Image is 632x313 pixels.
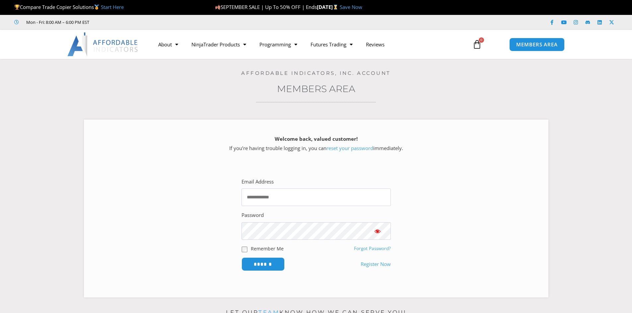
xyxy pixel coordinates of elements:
[479,37,484,43] span: 0
[152,37,185,52] a: About
[275,135,358,142] strong: Welcome back, valued customer!
[25,18,89,26] span: Mon - Fri: 8:00 AM – 6:00 PM EST
[359,37,391,52] a: Reviews
[96,134,537,153] p: If you’re having trouble logging in, you can immediately.
[185,37,253,52] a: NinjaTrader Products
[242,177,274,186] label: Email Address
[364,222,391,240] button: Show password
[304,37,359,52] a: Futures Trading
[509,38,565,51] a: MEMBERS AREA
[242,211,264,220] label: Password
[340,4,362,10] a: Save Now
[462,35,492,54] a: 0
[215,4,317,10] span: SEPTEMBER SALE | Up To 50% OFF | Ends
[277,83,355,94] a: Members Area
[333,5,338,10] img: ⌛
[251,245,284,252] label: Remember Me
[99,19,198,26] iframe: Customer reviews powered by Trustpilot
[67,32,139,56] img: LogoAI | Affordable Indicators – NinjaTrader
[317,4,340,10] strong: [DATE]
[354,245,391,251] a: Forgot Password?
[326,145,373,151] a: reset your password
[152,37,465,52] nav: Menu
[516,42,558,47] span: MEMBERS AREA
[253,37,304,52] a: Programming
[361,260,391,269] a: Register Now
[15,5,20,10] img: 🏆
[241,70,391,76] a: Affordable Indicators, Inc. Account
[101,4,124,10] a: Start Here
[14,4,124,10] span: Compare Trade Copier Solutions
[94,5,99,10] img: 🥇
[215,5,220,10] img: 🍂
